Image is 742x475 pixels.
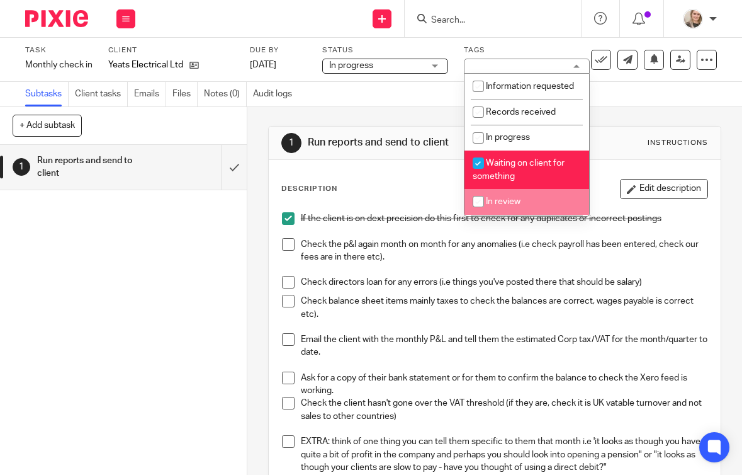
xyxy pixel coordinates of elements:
[253,82,298,106] a: Audit logs
[134,82,166,106] a: Emails
[486,82,574,91] span: Information requested
[25,10,88,27] img: Pixie
[301,238,708,264] p: Check the p&l again month on month for any anomalies (i.e check payroll has been entered, check o...
[250,45,306,55] label: Due by
[37,151,152,183] h1: Run reports and send to client
[648,138,708,148] div: Instructions
[204,82,247,106] a: Notes (0)
[301,276,708,289] p: Check directors loan for any errors (i.e things you've posted there that should be salary)
[250,60,276,69] span: [DATE]
[301,212,708,225] p: If the client is on dext precision do this first to check for any duplicates or incorrect postings
[683,9,703,29] img: IMG_7594.jpg
[620,179,708,199] button: Edit description
[108,59,183,71] p: Yeats Electrical Ltd
[25,59,93,71] div: Monthly check in
[13,115,82,136] button: + Add subtask
[473,159,565,181] span: Waiting on client for something
[172,82,198,106] a: Files
[301,372,708,398] p: Ask for a copy of their bank statement or for them to confirm the balance to check the Xero feed ...
[25,82,69,106] a: Subtasks
[464,45,590,55] label: Tags
[301,435,708,474] p: EXTRA: think of one thing you can tell them specific to them that month i.e 'it looks as though y...
[301,295,708,321] p: Check balance sheet items mainly taxes to check the balances are correct, wages payable is correc...
[308,136,521,149] h1: Run reports and send to client
[301,333,708,359] p: Email the client with the monthly P&L and tell them the estimated Corp tax/VAT for the month/quar...
[486,108,556,117] span: Records received
[108,45,234,55] label: Client
[430,15,543,26] input: Search
[281,184,337,194] p: Description
[301,397,708,423] p: Check the client hasn't gone over the VAT threshold (if they are, check it is UK vatable turnover...
[322,45,448,55] label: Status
[486,133,530,142] span: In progress
[486,197,520,206] span: In review
[75,82,128,106] a: Client tasks
[25,45,93,55] label: Task
[281,133,301,153] div: 1
[13,158,30,176] div: 1
[329,61,373,70] span: In progress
